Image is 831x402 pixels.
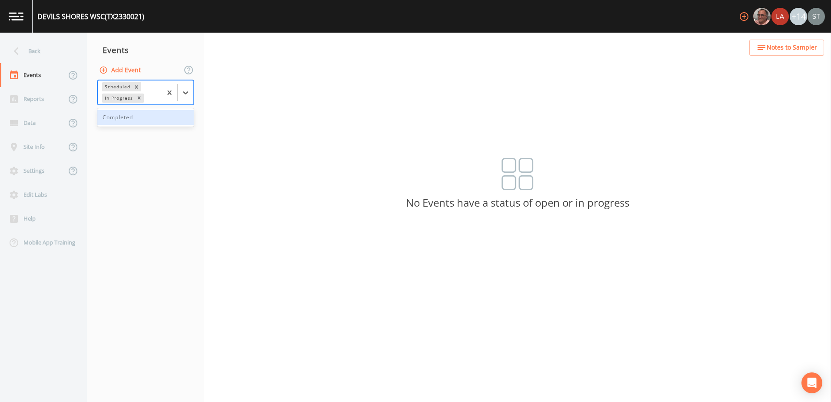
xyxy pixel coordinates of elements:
[102,94,134,103] div: In Progress
[134,94,144,103] div: Remove In Progress
[97,62,144,78] button: Add Event
[502,158,534,190] img: svg%3e
[97,110,194,125] div: Completed
[37,11,144,22] div: DEVILS SHORES WSC (TX2330021)
[808,8,825,25] img: 8315ae1e0460c39f28dd315f8b59d613
[204,199,831,207] p: No Events have a status of open or in progress
[771,8,789,25] div: Lauren Saenz
[749,40,824,56] button: Notes to Sampler
[753,8,771,25] img: e2d790fa78825a4bb76dcb6ab311d44c
[771,8,789,25] img: cf6e799eed601856facf0d2563d1856d
[790,8,807,25] div: +14
[753,8,771,25] div: Mike Franklin
[767,42,817,53] span: Notes to Sampler
[132,82,141,91] div: Remove Scheduled
[87,39,204,61] div: Events
[9,12,23,20] img: logo
[102,82,132,91] div: Scheduled
[801,372,822,393] div: Open Intercom Messenger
